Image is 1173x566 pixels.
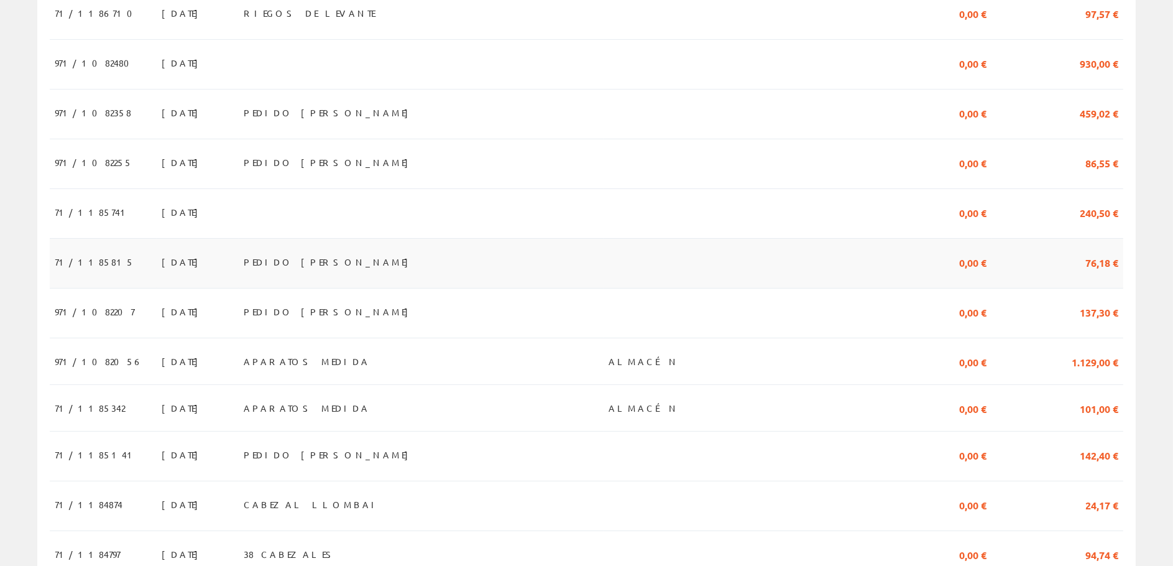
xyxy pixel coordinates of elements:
[55,157,132,168] font: 971/1082255
[1085,549,1118,562] font: 94,74 €
[55,256,134,267] font: 71/1185815
[1085,256,1118,269] font: 76,18 €
[959,306,987,319] font: 0,00 €
[55,306,134,317] font: 971/1082207
[162,256,205,267] font: [DATE]
[162,499,205,510] font: [DATE]
[162,356,205,367] font: [DATE]
[244,449,415,460] font: PEDIDO [PERSON_NAME]
[244,107,415,118] font: PEDIDO [PERSON_NAME]
[959,449,987,462] font: 0,00 €
[1085,7,1118,21] font: 97,57 €
[162,402,205,414] font: [DATE]
[959,7,987,21] font: 0,00 €
[959,57,987,70] font: 0,00 €
[959,157,987,170] font: 0,00 €
[162,57,205,68] font: [DATE]
[959,402,987,415] font: 0,00 €
[162,306,205,317] font: [DATE]
[162,449,205,460] font: [DATE]
[959,206,987,220] font: 0,00 €
[1080,306,1118,319] font: 137,30 €
[55,206,131,218] font: 71/1185741
[162,206,205,218] font: [DATE]
[244,256,415,267] font: PEDIDO [PERSON_NAME]
[55,356,143,367] font: 971/1082056
[162,107,205,118] font: [DATE]
[1080,57,1118,70] font: 930,00 €
[55,402,125,414] font: 71/1185342
[244,7,375,19] font: RIEGOS DE LEVANTE
[959,499,987,512] font: 0,00 €
[1080,402,1118,415] font: 101,00 €
[55,549,120,560] font: 71/1184797
[162,157,205,168] font: [DATE]
[1080,107,1118,120] font: 459,02 €
[55,57,137,68] font: 971/1082480
[244,402,370,414] font: APARATOS MEDIDA
[55,449,137,460] font: 71/1185141
[1085,499,1118,512] font: 24,17 €
[1085,157,1118,170] font: 86,55 €
[244,306,415,317] font: PEDIDO [PERSON_NAME]
[162,549,205,560] font: [DATE]
[959,549,987,562] font: 0,00 €
[1072,356,1118,369] font: 1.129,00 €
[244,499,380,510] font: CABEZAL LLOMBAI
[959,107,987,120] font: 0,00 €
[244,549,337,560] font: 38 CABEZALES
[609,356,679,367] font: ALMACÉN
[959,256,987,269] font: 0,00 €
[959,356,987,369] font: 0,00 €
[244,157,415,168] font: PEDIDO [PERSON_NAME]
[55,107,131,118] font: 971/1082358
[609,402,679,414] font: ALMACÉN
[162,7,205,19] font: [DATE]
[1080,206,1118,220] font: 240,50 €
[55,7,140,19] font: 71/1186710
[1080,449,1118,462] font: 142,40 €
[55,499,122,510] font: 71/1184874
[244,356,370,367] font: APARATOS MEDIDA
